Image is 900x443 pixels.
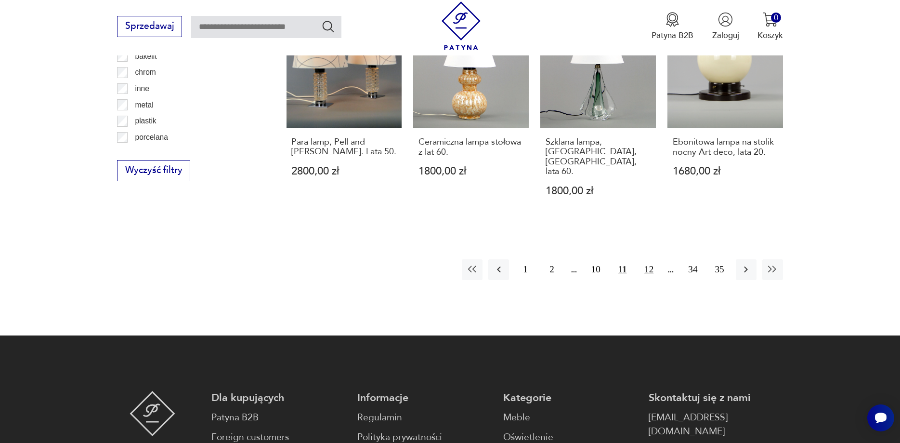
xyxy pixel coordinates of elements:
a: Sprzedawaj [117,23,182,31]
p: inne [135,82,149,95]
p: metal [135,99,153,111]
button: 11 [612,259,633,280]
h3: Ebonitowa lampa na stolik nocny Art deco, lata 20. [673,137,778,157]
h3: Para lamp, Pell and [PERSON_NAME]. Lata 50. [291,137,396,157]
div: 0 [771,13,781,23]
p: chrom [135,66,156,79]
button: 34 [682,259,703,280]
img: Ikona koszyka [763,12,778,27]
button: Zaloguj [712,12,739,41]
p: Zaloguj [712,30,739,41]
button: Sprzedawaj [117,16,182,37]
p: plastik [135,115,156,127]
a: Patyna B2B [211,411,346,425]
p: 2800,00 zł [291,166,396,176]
a: Meble [503,411,638,425]
p: Skontaktuj się z nami [649,391,783,405]
img: Patyna - sklep z meblami i dekoracjami vintage [437,1,485,50]
a: Ikona medaluPatyna B2B [652,12,693,41]
p: Patyna B2B [652,30,693,41]
button: 10 [586,259,606,280]
p: Dla kupujących [211,391,346,405]
img: Ikona medalu [665,12,680,27]
button: 2 [542,259,562,280]
iframe: Smartsupp widget button [867,404,894,431]
img: Ikonka użytkownika [718,12,733,27]
button: Wyczyść filtry [117,160,190,181]
a: Regulamin [357,411,492,425]
button: 35 [709,259,730,280]
button: Szukaj [321,19,335,33]
button: 0Koszyk [757,12,783,41]
p: Informacje [357,391,492,405]
p: Koszyk [757,30,783,41]
p: porcelit [135,147,159,160]
button: Patyna B2B [652,12,693,41]
a: Szklana lampa, Val St Lambert, Belgia, lata 60.Szklana lampa, [GEOGRAPHIC_DATA], [GEOGRAPHIC_DATA... [540,13,656,219]
p: Kategorie [503,391,638,405]
img: Patyna - sklep z meblami i dekoracjami vintage [130,391,175,436]
p: porcelana [135,131,168,144]
a: Ebonitowa lampa na stolik nocny Art deco, lata 20.Ebonitowa lampa na stolik nocny Art deco, lata ... [667,13,783,219]
p: bakelit [135,50,157,63]
p: 1800,00 zł [546,186,651,196]
a: Ceramiczna lampa stołowa z lat 60.Ceramiczna lampa stołowa z lat 60.1800,00 zł [413,13,529,219]
p: 1680,00 zł [673,166,778,176]
h3: Szklana lampa, [GEOGRAPHIC_DATA], [GEOGRAPHIC_DATA], lata 60. [546,137,651,177]
h3: Ceramiczna lampa stołowa z lat 60. [418,137,523,157]
a: [EMAIL_ADDRESS][DOMAIN_NAME] [649,411,783,439]
p: 1800,00 zł [418,166,523,176]
button: 12 [639,259,659,280]
button: 1 [515,259,535,280]
a: Para lamp, Pell and Putzler. Lata 50.Para lamp, Pell and [PERSON_NAME]. Lata 50.2800,00 zł [287,13,402,219]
